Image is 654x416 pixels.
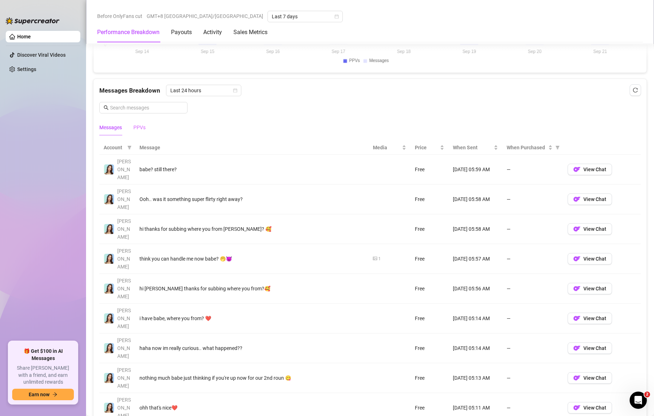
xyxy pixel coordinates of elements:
[139,344,364,352] div: haha now im really curious.. what happened??
[568,317,612,323] a: OFView Chat
[147,11,263,22] span: GMT+8 [GEOGRAPHIC_DATA]/[GEOGRAPHIC_DATA]
[573,225,580,233] img: OF
[502,363,563,393] td: —
[583,345,606,351] span: View Chat
[630,392,647,409] iframe: Intercom live chat
[583,196,606,202] span: View Chat
[568,407,612,412] a: OFView Chat
[104,254,114,264] img: Amelia
[573,404,580,411] img: OF
[117,337,131,359] span: [PERSON_NAME]
[104,105,109,110] span: search
[568,253,612,265] button: OFView Chat
[633,88,638,93] span: reload
[104,144,124,151] span: Account
[373,144,401,151] span: Media
[126,142,133,153] span: filter
[449,274,502,304] td: [DATE] 05:56 AM
[449,214,502,244] td: [DATE] 05:58 AM
[139,225,364,233] div: hi thanks for subbing where you from [PERSON_NAME]? 🥰
[568,228,612,234] a: OFView Chat
[104,284,114,294] img: Amelia
[502,304,563,333] td: —
[378,256,381,262] div: 1
[583,286,606,291] span: View Chat
[583,315,606,321] span: View Chat
[127,145,132,150] span: filter
[139,195,364,203] div: Ooh.. was it something super flirty right away?
[555,145,560,150] span: filter
[502,244,563,274] td: —
[373,256,377,261] span: picture
[568,313,612,324] button: OFView Chat
[139,404,364,412] div: ohh that's nice❤️
[104,194,114,204] img: Amelia
[117,367,131,389] span: [PERSON_NAME]
[568,402,612,413] button: OFView Chat
[583,405,606,411] span: View Chat
[117,308,131,329] span: [PERSON_NAME]
[139,285,364,293] div: hi [PERSON_NAME] thanks for subbing where you from?🥰
[110,104,183,112] input: Search messages
[449,333,502,363] td: [DATE] 05:14 AM
[52,392,57,397] span: arrow-right
[568,347,612,353] a: OFView Chat
[583,375,606,381] span: View Chat
[573,285,580,292] img: OF
[104,224,114,234] img: Amelia
[411,155,449,184] td: Free
[170,85,237,96] span: Last 24 hours
[568,377,612,383] a: OFView Chat
[568,342,612,354] button: OFView Chat
[554,142,561,153] span: filter
[411,141,449,155] th: Price
[411,333,449,363] td: Free
[507,144,547,151] span: When Purchased
[97,11,142,22] span: Before OnlyFans cut
[117,278,131,299] span: [PERSON_NAME]
[449,141,502,155] th: When Sent
[449,244,502,274] td: [DATE] 05:57 AM
[449,363,502,393] td: [DATE] 05:13 AM
[29,392,49,397] span: Earn now
[583,226,606,232] span: View Chat
[502,141,563,155] th: When Purchased
[233,28,267,37] div: Sales Metrics
[573,255,580,262] img: OF
[139,374,364,382] div: nothing much babe just thinking if you're up now for our 2nd roun 😋
[449,155,502,184] td: [DATE] 05:59 AM
[12,365,74,386] span: Share [PERSON_NAME] with a friend, and earn unlimited rewards
[203,28,222,37] div: Activity
[369,141,411,155] th: Media
[568,258,612,263] a: OFView Chat
[573,374,580,382] img: OF
[104,343,114,353] img: Amelia
[502,184,563,214] td: —
[17,52,66,58] a: Discover Viral Videos
[233,88,237,93] span: calendar
[568,372,612,384] button: OFView Chat
[17,34,31,39] a: Home
[133,123,146,131] div: PPVs
[411,244,449,274] td: Free
[502,274,563,304] td: —
[583,167,606,172] span: View Chat
[568,288,612,293] a: OFView Chat
[583,256,606,262] span: View Chat
[411,274,449,304] td: Free
[573,315,580,322] img: OF
[568,223,612,235] button: OFView Chat
[453,144,492,151] span: When Sent
[272,11,338,22] span: Last 7 days
[99,85,641,96] div: Messages Breakdown
[573,345,580,352] img: OF
[171,28,192,37] div: Payouts
[135,141,369,155] th: Message
[568,164,612,175] button: OFView Chat
[99,123,122,131] div: Messages
[12,389,74,400] button: Earn nowarrow-right
[139,165,364,173] div: babe? still there?
[117,159,131,180] span: [PERSON_NAME]
[104,313,114,323] img: Amelia
[411,304,449,333] td: Free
